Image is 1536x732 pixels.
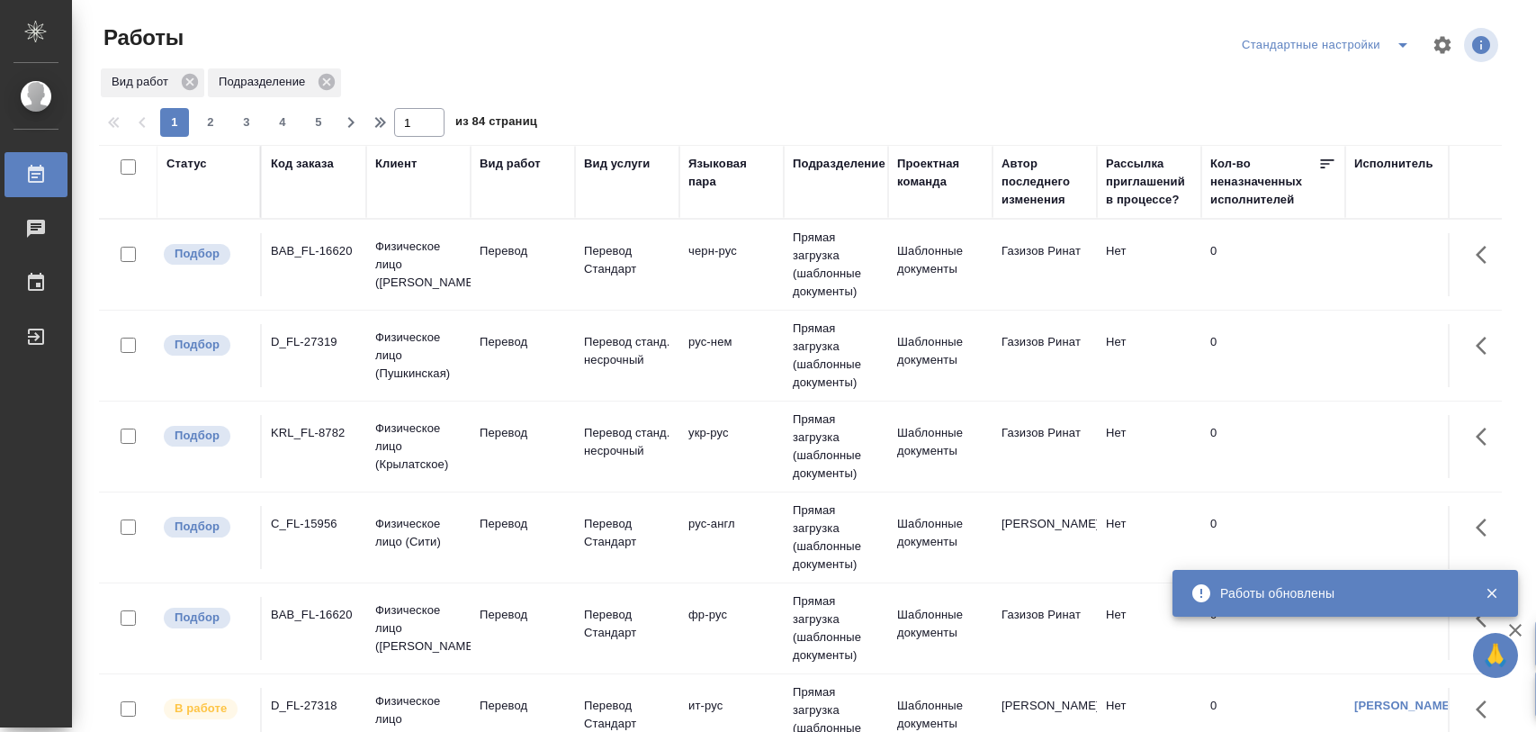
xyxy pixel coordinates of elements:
td: 0 [1201,506,1345,569]
button: 3 [232,108,261,137]
div: BAB_FL-16620 [271,242,357,260]
td: Газизов Ринат [993,415,1097,478]
td: фр-рус [679,597,784,660]
td: 0 [1201,324,1345,387]
div: Можно подбирать исполнителей [162,424,251,448]
div: KRL_FL-8782 [271,424,357,442]
div: Можно подбирать исполнителей [162,515,251,539]
td: Нет [1097,324,1201,387]
button: 4 [268,108,297,137]
button: 5 [304,108,333,137]
div: Подразделение [793,155,885,173]
p: Перевод [480,515,566,533]
span: 3 [232,113,261,131]
p: Подбор [175,427,220,445]
div: BAB_FL-16620 [271,606,357,624]
span: 4 [268,113,297,131]
div: Подразделение [208,68,341,97]
p: Физическое лицо (Сити) [375,515,462,551]
p: Перевод [480,242,566,260]
button: Здесь прячутся важные кнопки [1465,506,1508,549]
button: 2 [196,108,225,137]
div: D_FL-27318 [271,697,357,715]
td: черн-рус [679,233,784,296]
td: рус-англ [679,506,784,569]
div: Клиент [375,155,417,173]
td: Нет [1097,233,1201,296]
div: Проектная команда [897,155,984,191]
td: Шаблонные документы [888,324,993,387]
td: 0 [1201,415,1345,478]
span: из 84 страниц [455,111,537,137]
button: Закрыть [1473,585,1510,601]
td: Нет [1097,506,1201,569]
div: Кол-во неназначенных исполнителей [1210,155,1318,209]
div: Исполнитель выполняет работу [162,697,251,721]
p: Физическое лицо ([PERSON_NAME]) [375,601,462,655]
div: Можно подбирать исполнителей [162,242,251,267]
td: Прямая загрузка (шаблонные документы) [784,220,888,310]
p: Перевод Стандарт [584,606,670,642]
td: Нет [1097,597,1201,660]
p: Перевод [480,697,566,715]
button: Здесь прячутся важные кнопки [1465,415,1508,458]
td: Прямая загрузка (шаблонные документы) [784,493,888,583]
td: Прямая загрузка (шаблонные документы) [784,583,888,673]
p: Подбор [175,518,220,536]
span: 5 [304,113,333,131]
div: Можно подбирать исполнителей [162,333,251,357]
div: Вид услуги [584,155,651,173]
td: Шаблонные документы [888,506,993,569]
button: Здесь прячутся важные кнопки [1465,324,1508,367]
div: Вид работ [101,68,204,97]
p: Перевод станд. несрочный [584,424,670,460]
span: Работы [99,23,184,52]
div: Языковая пара [688,155,775,191]
div: Вид работ [480,155,541,173]
td: Шаблонные документы [888,415,993,478]
td: укр-рус [679,415,784,478]
td: [PERSON_NAME] [993,506,1097,569]
p: Вид работ [112,73,175,91]
button: Здесь прячутся важные кнопки [1465,233,1508,276]
p: Подбор [175,336,220,354]
div: Можно подбирать исполнителей [162,606,251,630]
div: split button [1237,31,1421,59]
div: Автор последнего изменения [1002,155,1088,209]
p: Перевод станд. несрочный [584,333,670,369]
div: D_FL-27319 [271,333,357,351]
div: Рассылка приглашений в процессе? [1106,155,1192,209]
div: Код заказа [271,155,334,173]
div: Работы обновлены [1220,584,1458,602]
td: Нет [1097,415,1201,478]
td: 0 [1201,233,1345,296]
p: В работе [175,700,227,718]
span: Посмотреть информацию [1464,28,1502,62]
td: Газизов Ринат [993,233,1097,296]
p: Подбор [175,245,220,263]
td: Прямая загрузка (шаблонные документы) [784,311,888,401]
p: Перевод [480,333,566,351]
p: Физическое лицо (Крылатское) [375,420,462,474]
div: C_FL-15956 [271,515,357,533]
p: Физическое лицо (Пушкинская) [375,329,462,383]
p: Перевод [480,424,566,442]
p: Подбор [175,609,220,627]
div: Исполнитель [1354,155,1433,173]
td: Прямая загрузка (шаблонные документы) [784,402,888,492]
span: 2 [196,113,225,131]
p: Перевод Стандарт [584,515,670,551]
p: Подразделение [219,73,311,91]
td: Шаблонные документы [888,597,993,660]
p: Перевод [480,606,566,624]
span: Настроить таблицу [1421,23,1464,67]
td: Газизов Ринат [993,597,1097,660]
p: Перевод Стандарт [584,242,670,278]
p: Физическое лицо ([PERSON_NAME]) [375,238,462,292]
div: Статус [166,155,207,173]
td: Шаблонные документы [888,233,993,296]
td: рус-нем [679,324,784,387]
td: Газизов Ринат [993,324,1097,387]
